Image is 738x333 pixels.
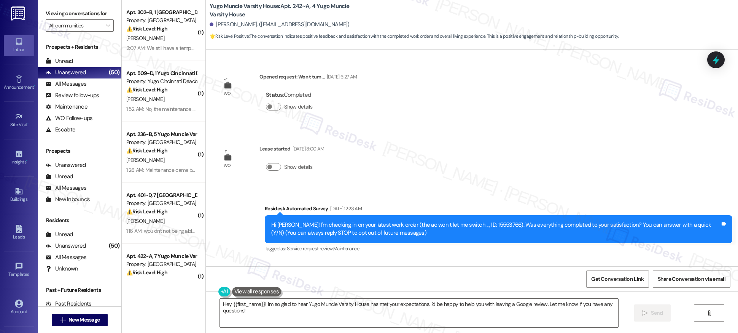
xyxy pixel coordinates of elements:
div: WO Follow-ups [46,114,92,122]
strong: 🌟 Risk Level: Positive [210,33,249,39]
div: (50) [107,240,121,252]
div: Maintenance [46,103,87,111]
button: New Message [52,314,108,326]
button: Get Conversation Link [586,271,649,288]
div: Residents [38,216,121,224]
div: Unanswered [46,242,86,250]
img: ResiDesk Logo [11,6,27,21]
span: Service request review , [287,245,333,252]
div: (50) [107,67,121,78]
textarea: Hey {{first_name}}! I'm so glad to hear Yugo Muncie Varsity House has met your expectations. I'd ... [220,299,618,327]
span: Maintenance [333,245,359,252]
i:  [706,310,712,316]
input: All communities [49,19,102,32]
span: : The conversation indicates positive feedback and satisfaction with the completed work order and... [210,32,619,40]
div: 1:26 AM: Maintenance came by to look at it, they seemed to hint at me needing a new disposal. The... [126,166,692,173]
div: Prospects [38,147,121,155]
div: Apt. 422~A, 7 Yugo Muncie Varsity House [126,252,197,260]
strong: ⚠️ Risk Level: High [126,147,167,154]
div: New Inbounds [46,195,90,203]
div: Unread [46,173,73,181]
div: Unanswered [46,69,86,77]
span: [PERSON_NAME] [126,218,164,224]
div: Residesk Automated Survey [265,205,732,215]
a: Leads [4,223,34,243]
strong: ⚠️ Risk Level: High [126,269,167,276]
div: Opened request: Won t turn ... [259,73,357,83]
i:  [106,22,110,29]
div: All Messages [46,253,86,261]
span: Send [651,309,663,317]
span: [PERSON_NAME] [126,279,164,285]
span: • [29,271,30,276]
div: : Completed [266,89,315,101]
span: • [26,158,27,163]
button: Send [634,304,671,322]
a: Templates • [4,260,34,280]
a: Site Visit • [4,110,34,131]
div: Apt. 302~B, 1 [GEOGRAPHIC_DATA] Flats [126,8,197,16]
span: Share Conversation via email [658,275,725,283]
a: Buildings [4,185,34,205]
button: Share Conversation via email [653,271,730,288]
div: [DATE] 6:27 AM [325,73,357,81]
div: Lease started [259,145,324,155]
a: Insights • [4,147,34,168]
label: Viewing conversations for [46,8,114,19]
span: [PERSON_NAME] [126,35,164,42]
span: [PERSON_NAME] [126,157,164,163]
div: Prospects + Residents [38,43,121,51]
div: All Messages [46,184,86,192]
div: 2:07 AM: We still have a temporary AC unit, our apartment is still very warm, our carpet we broug... [126,45,433,51]
label: Show details [284,103,312,111]
span: [PERSON_NAME] [126,96,164,102]
i:  [60,317,65,323]
label: Show details [284,163,312,171]
div: [DATE] 12:23 AM [328,205,362,213]
div: WO [224,90,231,98]
a: Inbox [4,35,34,56]
strong: ⚠️ Risk Level: High [126,86,167,93]
div: Property: [GEOGRAPHIC_DATA] Flats [126,16,197,24]
div: Apt. 236~B, 5 Yugo Muncie Varsity House [126,130,197,138]
a: Account [4,297,34,318]
div: 1:16 AM: wouldn't not being able to flush a toilet for 2 weeks be considered pretty severe? espec... [126,227,420,234]
div: Unanswered [46,161,86,169]
div: Apt. 401~D, 7 [GEOGRAPHIC_DATA] [126,191,197,199]
div: Hi [PERSON_NAME]! I'm checking in on your latest work order (the ac won t let me switch ..., ID: ... [271,221,720,237]
div: Apt. 509~D, 1 Yugo Cincinnati Deacon [126,69,197,77]
div: Escalate [46,126,75,134]
div: Unread [46,231,73,239]
div: WO [224,162,231,170]
strong: ⚠️ Risk Level: High [126,208,167,215]
strong: ⚠️ Risk Level: High [126,25,167,32]
div: Property: [GEOGRAPHIC_DATA] [126,260,197,268]
b: Status [266,91,283,99]
b: Yugo Muncie Varsity House: Apt. 242~A, 4 Yugo Muncie Varsity House [210,2,362,19]
div: Property: [GEOGRAPHIC_DATA] [126,199,197,207]
div: [PERSON_NAME]. ([EMAIL_ADDRESS][DOMAIN_NAME]) [210,21,350,29]
div: Past + Future Residents [38,286,121,294]
div: 1:52 AM: No, the maintenance people only looked in my room and did not tend to the vents. [126,106,327,112]
div: Unread [46,57,73,65]
span: • [27,121,29,126]
div: Review follow-ups [46,91,99,99]
span: New Message [68,316,100,324]
div: Tagged as: [265,243,732,254]
div: All Messages [46,80,86,88]
i:  [642,310,648,316]
span: • [34,83,35,89]
span: Get Conversation Link [591,275,644,283]
div: Property: [GEOGRAPHIC_DATA] [126,138,197,146]
div: Property: Yugo Cincinnati Deacon [126,77,197,85]
div: [DATE] 8:00 AM [291,145,324,153]
div: Unknown [46,265,78,273]
div: Past Residents [46,300,92,308]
